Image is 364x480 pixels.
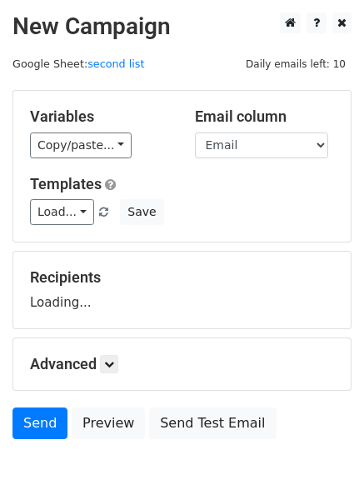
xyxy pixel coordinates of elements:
[120,199,163,225] button: Save
[30,355,334,373] h5: Advanced
[195,107,335,126] h5: Email column
[12,407,67,439] a: Send
[87,57,144,70] a: second list
[30,175,102,192] a: Templates
[12,12,352,41] h2: New Campaign
[72,407,145,439] a: Preview
[30,268,334,287] h5: Recipients
[240,57,352,70] a: Daily emails left: 10
[30,199,94,225] a: Load...
[30,132,132,158] a: Copy/paste...
[30,268,334,312] div: Loading...
[12,57,144,70] small: Google Sheet:
[149,407,276,439] a: Send Test Email
[30,107,170,126] h5: Variables
[240,55,352,73] span: Daily emails left: 10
